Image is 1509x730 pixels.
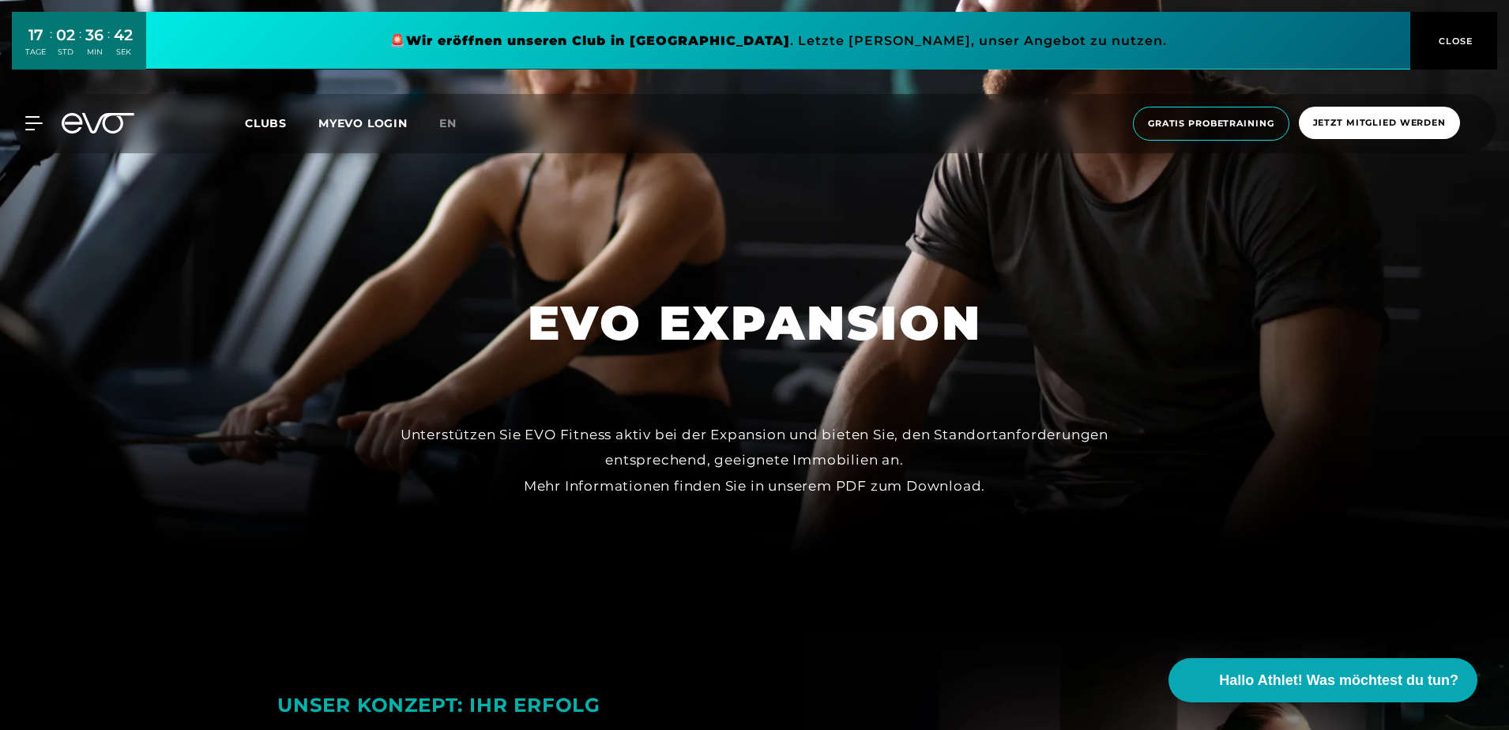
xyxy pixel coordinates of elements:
div: : [79,25,81,67]
a: Gratis Probetraining [1128,107,1294,141]
a: Clubs [245,115,318,130]
div: MIN [85,47,103,58]
span: en [439,116,457,130]
a: MYEVO LOGIN [318,116,408,130]
span: Jetzt Mitglied werden [1313,116,1446,130]
span: Clubs [245,116,287,130]
span: Hallo Athlet! Was möchtest du tun? [1219,670,1458,691]
button: Hallo Athlet! Was möchtest du tun? [1168,658,1477,702]
span: CLOSE [1435,34,1473,48]
h1: EVO EXPANSION [528,292,982,354]
div: : [50,25,52,67]
a: en [439,115,476,133]
div: UNSER KONZEPT: IHR ERFOLG [277,687,821,724]
div: 42 [114,24,133,47]
div: : [107,25,110,67]
span: Gratis Probetraining [1148,117,1274,130]
div: 02 [56,24,75,47]
a: Jetzt Mitglied werden [1294,107,1465,141]
div: TAGE [25,47,46,58]
div: Unterstützen Sie EVO Fitness aktiv bei der Expansion und bieten Sie, den Standortanforderungen en... [399,422,1110,499]
button: CLOSE [1410,12,1497,70]
div: SEK [114,47,133,58]
div: STD [56,47,75,58]
div: 36 [85,24,103,47]
div: 17 [25,24,46,47]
